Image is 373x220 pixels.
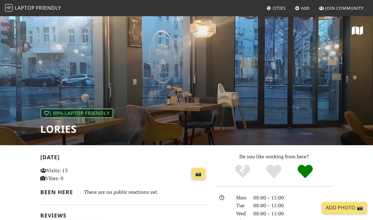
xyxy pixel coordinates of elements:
div: 08:00 – 15:00 [250,194,336,202]
p: Visits: 13 Vibes: 0 [40,167,91,183]
div: No [227,164,258,179]
a: Add Photo 📸 [322,202,367,214]
a: 📸 [191,168,205,180]
span: Add [301,5,310,11]
div: 08:00 – 15:00 [250,202,336,210]
h1: Lories [40,123,113,135]
img: LaptopFriendly [5,4,12,12]
span: Cities [273,5,286,11]
a: Add [292,2,313,14]
div: Wed [232,210,250,218]
a: LaptopFriendly LaptopFriendly [5,3,61,14]
span: Friendly [36,4,61,11]
span: Laptop [15,4,35,11]
div: Yes [258,164,290,179]
div: Mon [232,194,250,202]
h2: Reviews [40,212,208,219]
div: 08:00 – 15:00 [250,210,336,218]
div: Tue [232,202,250,210]
h2: Been here [40,189,77,195]
a: Join Community [316,2,366,14]
div: Definitely! [290,164,321,179]
a: Cities [264,2,288,14]
div: There are no public reactions yet. [84,188,208,197]
div: | 89% Laptop Friendly [40,108,113,118]
p: Do you like working from here? [215,153,333,161]
h2: [DATE] [40,154,208,163]
span: Join Community [325,5,364,11]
